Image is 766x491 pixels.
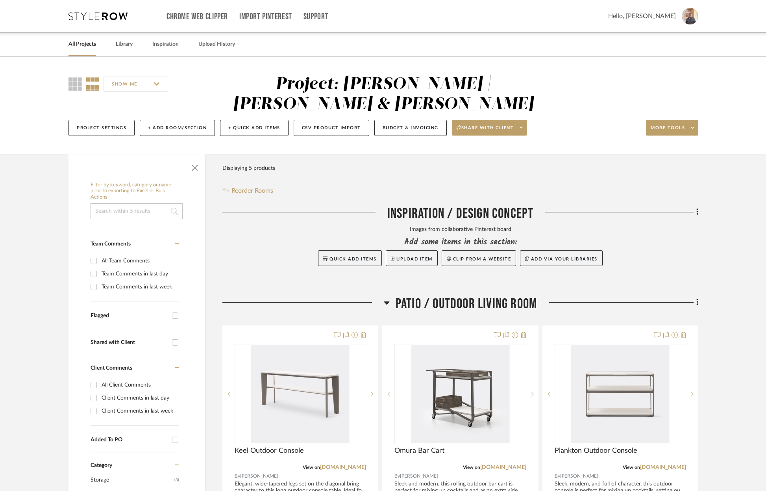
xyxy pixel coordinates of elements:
[239,13,292,20] a: Import Pinterest
[640,465,686,470] a: [DOMAIN_NAME]
[68,39,96,50] a: All Projects
[91,203,183,219] input: Search within 5 results
[251,345,350,443] img: Keel Outdoor Console
[555,344,686,444] div: 0
[411,345,509,443] img: Omura Bar Cart
[68,120,135,136] button: Project Settings
[396,296,537,312] span: Patio / Outdoor Living Room
[294,120,369,136] button: CSV Product Import
[303,465,320,470] span: View on
[187,158,203,174] button: Close
[682,8,698,24] img: avatar
[394,472,400,480] span: By
[374,120,447,136] button: Budget & Invoicing
[442,250,516,266] button: Clip from a website
[560,472,598,480] span: [PERSON_NAME]
[623,465,640,470] span: View on
[91,182,183,201] h6: Filter by keyword, category or name prior to exporting to Excel or Bulk Actions
[480,465,526,470] a: [DOMAIN_NAME]
[167,13,228,20] a: Chrome Web Clipper
[555,472,560,480] span: By
[235,344,366,444] div: 0
[394,446,444,455] span: Omura Bar Cart
[91,462,112,469] span: Category
[222,186,273,195] button: Reorder Rooms
[140,120,215,136] button: + Add Room/Section
[400,472,438,480] span: [PERSON_NAME]
[520,250,603,266] button: Add via your libraries
[91,365,132,371] span: Client Comments
[608,11,676,21] span: Hello, [PERSON_NAME]
[222,237,698,248] div: Add some items in this section:
[174,474,179,486] span: (3)
[222,160,275,176] div: Displaying 5 products
[303,13,328,20] a: Support
[646,120,698,136] button: More tools
[651,125,685,137] span: More tools
[102,255,177,267] div: All Team Comments
[91,437,168,443] div: Added To PO
[571,345,670,443] img: Plankton Outdoor Console
[220,120,289,136] button: + Quick Add Items
[240,472,278,480] span: [PERSON_NAME]
[395,344,525,444] div: 0
[102,281,177,293] div: Team Comments in last week
[91,473,172,487] span: Storage
[102,379,177,391] div: All Client Comments
[235,472,240,480] span: By
[116,39,133,50] a: Library
[222,225,698,234] div: Images from collaborative Pinterest board
[235,446,304,455] span: Keel Outdoor Console
[102,405,177,417] div: Client Comments in last week
[329,257,377,261] span: Quick Add Items
[198,39,235,50] a: Upload History
[152,39,179,50] a: Inspiration
[457,125,514,137] span: Share with client
[555,446,637,455] span: Plankton Outdoor Console
[452,120,527,136] button: Share with client
[318,250,382,266] button: Quick Add Items
[102,268,177,280] div: Team Comments in last day
[233,76,534,113] div: Project: [PERSON_NAME] | [PERSON_NAME] & [PERSON_NAME]
[91,241,131,247] span: Team Comments
[91,312,168,319] div: Flagged
[231,186,273,195] span: Reorder Rooms
[386,250,438,266] button: Upload Item
[463,465,480,470] span: View on
[102,392,177,404] div: Client Comments in last day
[91,339,168,346] div: Shared with Client
[320,465,366,470] a: [DOMAIN_NAME]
